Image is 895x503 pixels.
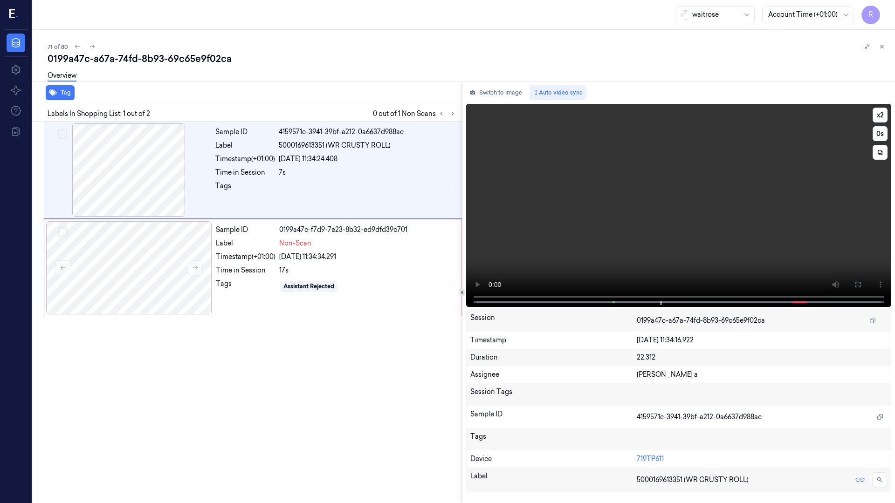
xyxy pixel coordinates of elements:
[637,316,765,326] span: 0199a47c-a67a-74fd-8b93-69c65e9f02ca
[279,225,456,235] div: 0199a47c-f7d9-7e23-8b32-ed9dfd39c701
[873,108,888,122] button: x2
[279,168,456,177] div: 7s
[470,370,637,380] div: Assignee
[215,168,275,177] div: Time in Session
[46,85,75,100] button: Tag
[216,225,275,235] div: Sample ID
[216,238,275,248] div: Label
[58,227,68,237] button: Select row
[466,85,526,100] button: Switch to image
[637,370,887,380] div: [PERSON_NAME] a
[279,252,456,262] div: [DATE] 11:34:34.291
[216,265,275,275] div: Time in Session
[637,353,887,362] div: 22.312
[48,52,888,65] div: 0199a47c-a67a-74fd-8b93-69c65e9f02ca
[873,126,888,141] button: 0s
[637,475,749,485] span: 5000169613351 (WR CRUSTY ROLL)
[470,432,637,447] div: Tags
[470,353,637,362] div: Duration
[861,6,880,24] button: R
[530,85,586,100] button: Auto video sync
[470,335,637,345] div: Timestamp
[279,238,311,248] span: Non-Scan
[48,43,68,51] span: 71 of 80
[279,265,456,275] div: 17s
[48,71,76,82] a: Overview
[58,129,67,139] button: Select row
[216,279,275,294] div: Tags
[470,409,637,424] div: Sample ID
[215,154,275,164] div: Timestamp (+01:00)
[637,335,887,345] div: [DATE] 11:34:16.922
[279,127,456,137] div: 4159571c-3941-39bf-a212-0a6637d988ac
[470,471,637,488] div: Label
[283,282,334,291] div: Assistant Rejected
[216,252,275,262] div: Timestamp (+01:00)
[215,141,275,150] div: Label
[470,454,637,464] div: Device
[637,412,762,422] span: 4159571c-3941-39bf-a212-0a6637d988ac
[215,181,275,196] div: Tags
[637,454,887,464] div: 719TP611
[48,109,150,119] span: Labels In Shopping List: 1 out of 2
[279,141,391,150] span: 5000169613351 (WR CRUSTY ROLL)
[215,127,275,137] div: Sample ID
[279,154,456,164] div: [DATE] 11:34:24.408
[373,108,458,119] span: 0 out of 1 Non Scans
[470,313,637,328] div: Session
[470,387,637,402] div: Session Tags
